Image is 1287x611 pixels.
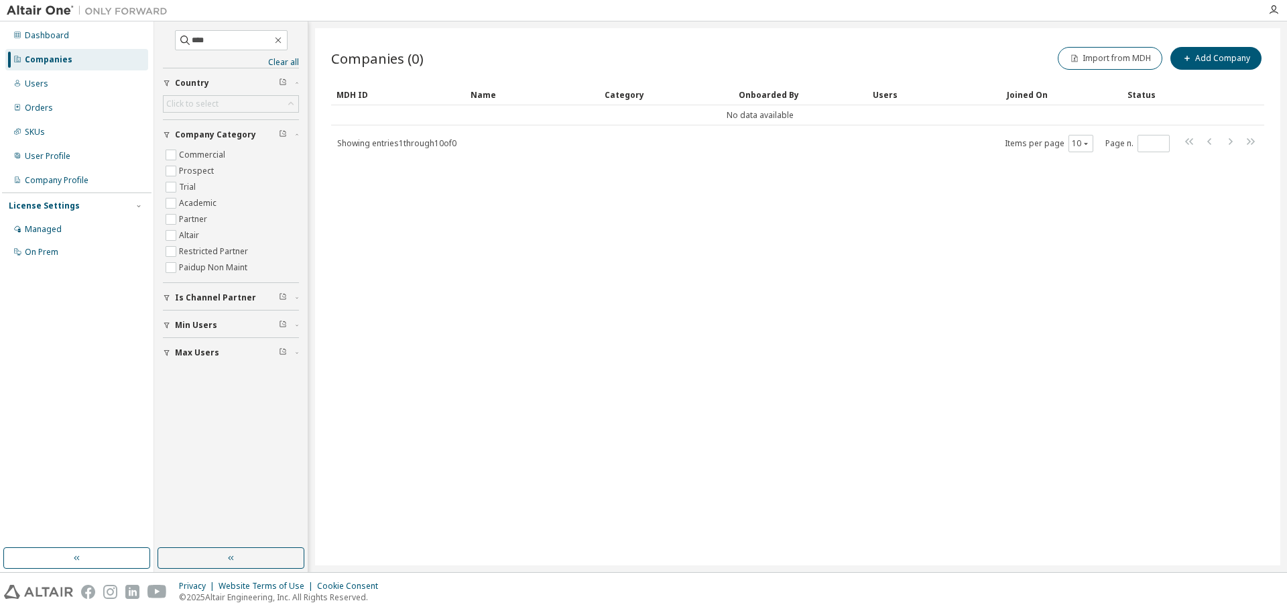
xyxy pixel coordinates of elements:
[4,585,73,599] img: altair_logo.svg
[179,227,202,243] label: Altair
[873,84,996,105] div: Users
[279,292,287,303] span: Clear filter
[7,4,174,17] img: Altair One
[471,84,594,105] div: Name
[1058,47,1162,70] button: Import from MDH
[1005,135,1093,152] span: Items per page
[163,338,299,368] button: Max Users
[125,585,139,599] img: linkedin.svg
[1170,47,1262,70] button: Add Company
[25,127,45,137] div: SKUs
[163,283,299,313] button: Is Channel Partner
[1007,84,1117,105] div: Joined On
[25,30,69,41] div: Dashboard
[331,105,1189,125] td: No data available
[25,224,62,235] div: Managed
[25,151,70,162] div: User Profile
[25,103,53,113] div: Orders
[279,129,287,140] span: Clear filter
[163,68,299,98] button: Country
[25,78,48,89] div: Users
[336,84,460,105] div: MDH ID
[179,581,219,592] div: Privacy
[25,54,72,65] div: Companies
[175,347,219,358] span: Max Users
[1105,135,1170,152] span: Page n.
[175,320,217,331] span: Min Users
[179,243,251,260] label: Restricted Partner
[163,311,299,340] button: Min Users
[164,96,298,112] div: Click to select
[179,195,219,211] label: Academic
[103,585,117,599] img: instagram.svg
[166,99,219,109] div: Click to select
[163,120,299,150] button: Company Category
[179,260,250,276] label: Paidup Non Maint
[147,585,167,599] img: youtube.svg
[179,147,228,163] label: Commercial
[279,78,287,89] span: Clear filter
[179,211,210,227] label: Partner
[179,163,217,179] label: Prospect
[279,320,287,331] span: Clear filter
[1127,84,1184,105] div: Status
[25,247,58,258] div: On Prem
[163,57,299,68] a: Clear all
[331,49,424,68] span: Companies (0)
[337,137,456,149] span: Showing entries 1 through 10 of 0
[739,84,862,105] div: Onboarded By
[605,84,728,105] div: Category
[279,347,287,358] span: Clear filter
[219,581,317,592] div: Website Terms of Use
[317,581,386,592] div: Cookie Consent
[175,78,209,89] span: Country
[1072,138,1090,149] button: 10
[81,585,95,599] img: facebook.svg
[175,292,256,303] span: Is Channel Partner
[179,179,198,195] label: Trial
[9,201,80,211] div: License Settings
[25,175,88,186] div: Company Profile
[175,129,256,140] span: Company Category
[179,592,386,603] p: © 2025 Altair Engineering, Inc. All Rights Reserved.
